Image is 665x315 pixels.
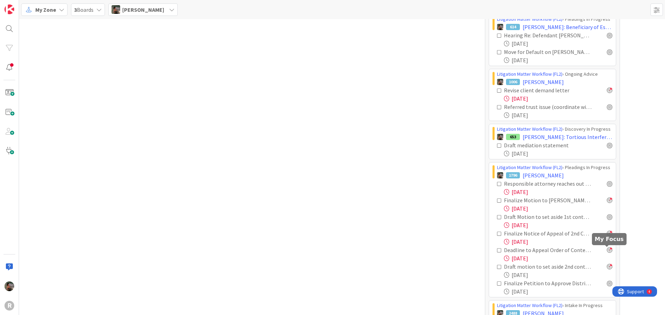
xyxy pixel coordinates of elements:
h5: My Focus [595,236,624,242]
div: Draft motion to set aside 2nd contempt [504,262,592,271]
img: MW [5,281,14,291]
div: 1796 [506,172,520,178]
div: Finalize Notice of Appeal of 2nd Contempt. [504,229,592,238]
span: [PERSON_NAME] [523,171,564,179]
div: [DATE] [504,238,612,246]
div: Finalize Petition to Approve Distribution by Sr. Attorney -Pause for Resolution of Contempt. [504,279,592,287]
a: Litigation Matter Workflow (FL2) [497,16,562,22]
a: Litigation Matter Workflow (FL2) [497,71,562,77]
div: Referred trust issue (coordinate with INC) [504,103,592,111]
span: [PERSON_NAME]: Beneficiary of Estate [523,23,612,31]
span: [PERSON_NAME]: Tortious Interference with Economic Relations [523,133,612,141]
div: [DATE] [504,204,612,213]
img: MW [497,24,503,30]
div: 653 [506,134,520,140]
div: [DATE] [504,287,612,296]
div: Move for Default on [PERSON_NAME] [504,48,592,56]
div: 4 [36,3,38,8]
a: Litigation Matter Workflow (FL2) [497,302,562,308]
div: Finalize Motion to [PERSON_NAME] Penalties. [504,196,592,204]
div: Draft Motion to set aside 1st contempt [504,213,592,221]
div: 1006 [506,79,520,85]
span: [PERSON_NAME] [122,6,164,14]
a: Litigation Matter Workflow (FL2) [497,126,562,132]
div: Draft mediation statement [504,141,585,149]
img: MW [497,134,503,140]
div: [DATE] [504,149,612,158]
div: [DATE] [504,56,612,64]
div: Hearing Re: Defendant [PERSON_NAME] Objection - [DATE] 2pm [504,31,592,39]
div: [DATE] [504,94,612,103]
div: › Pleadings In Progress [497,16,612,23]
div: › Intake In Progress [497,302,612,309]
div: [DATE] [504,254,612,262]
div: › Discovery In Progress [497,126,612,133]
div: [DATE] [504,271,612,279]
div: [DATE] [504,188,612,196]
div: [DATE] [504,111,612,119]
span: Support [15,1,32,9]
img: MW [497,79,503,85]
div: › Ongoing Advice [497,71,612,78]
img: MW [112,5,120,14]
img: Visit kanbanzone.com [5,4,14,14]
span: My Zone [35,6,56,14]
div: › Pleadings In Progress [497,164,612,171]
b: 3 [74,6,77,13]
img: MW [497,172,503,178]
div: [DATE] [504,39,612,48]
a: Litigation Matter Workflow (FL2) [497,164,562,170]
div: [DATE] [504,221,612,229]
div: 614 [506,24,520,30]
div: Responsible attorney reaches out to client to review status + memo, preliminary analysis and disc... [504,179,592,188]
div: R [5,301,14,311]
span: Boards [74,6,94,14]
div: Deadline to Appeal Order of Contempt: 8/27 [504,246,592,254]
div: Revise client demand letter [504,86,585,94]
span: [PERSON_NAME] [523,78,564,86]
